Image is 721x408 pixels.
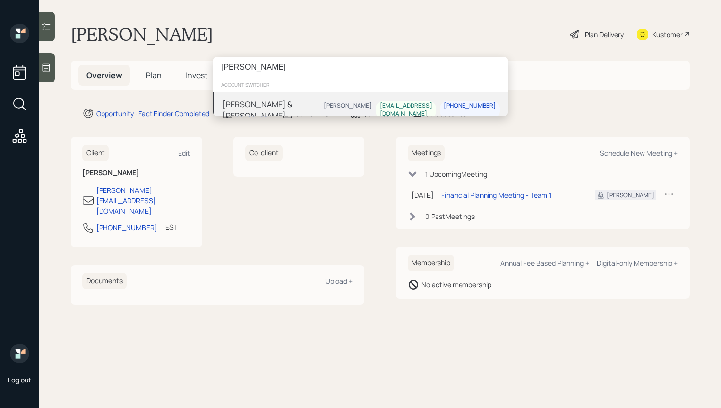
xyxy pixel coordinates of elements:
[222,98,320,122] div: [PERSON_NAME] & [PERSON_NAME]
[324,102,372,110] div: [PERSON_NAME]
[380,102,432,119] div: [EMAIL_ADDRESS][DOMAIN_NAME]
[444,102,496,110] div: [PHONE_NUMBER]
[213,57,508,78] input: Type a command or search…
[213,78,508,92] div: account switcher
